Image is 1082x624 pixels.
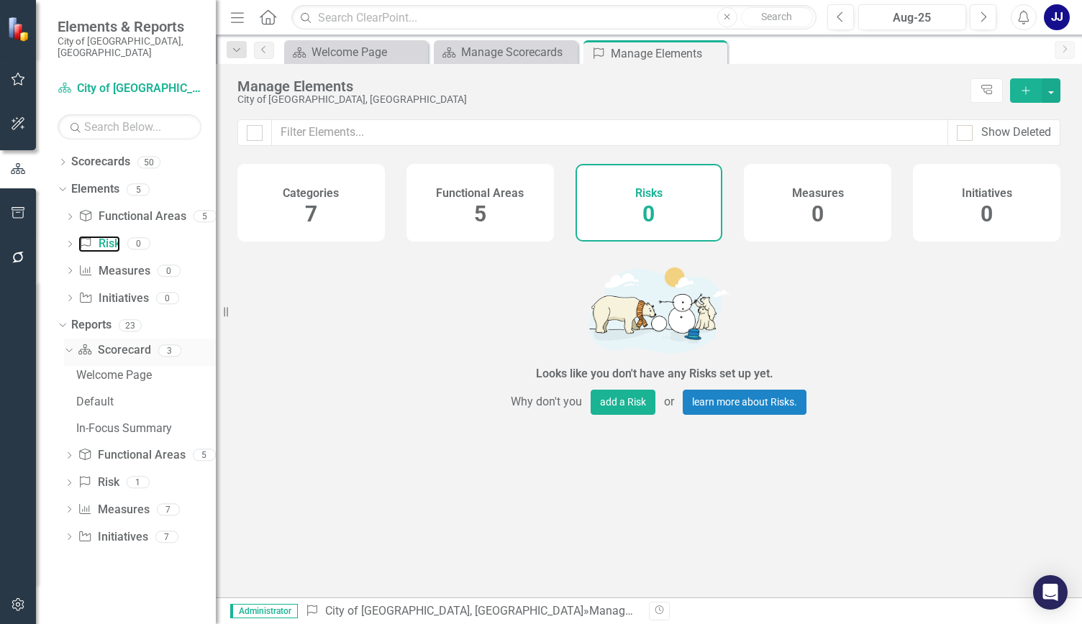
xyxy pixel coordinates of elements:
div: 0 [156,292,179,304]
span: Administrator [230,604,298,618]
span: 0 [642,201,655,226]
button: JJ [1044,4,1070,30]
input: Filter Elements... [271,119,948,146]
div: 5 [194,211,217,223]
a: Welcome Page [73,364,216,387]
a: Manage Scorecards [437,43,574,61]
a: Functional Areas [78,208,186,225]
small: City of [GEOGRAPHIC_DATA], [GEOGRAPHIC_DATA] [58,35,201,59]
span: Why don't you [502,390,591,415]
a: Initiatives [78,290,148,307]
h4: Risks [635,187,663,200]
a: Scorecards [71,154,130,170]
span: 7 [305,201,317,226]
span: Elements & Reports [58,18,201,35]
div: 1 [127,477,150,489]
a: Default [73,390,216,413]
div: 5 [193,449,216,462]
a: Measures [78,263,150,280]
h4: Functional Areas [436,187,524,200]
div: Manage Elements [237,78,963,94]
input: Search ClearPoint... [291,5,817,30]
img: ClearPoint Strategy [6,16,32,42]
div: 3 [158,344,181,357]
div: Manage Scorecards [461,43,574,61]
input: Search Below... [58,114,201,139]
a: Risk [78,474,119,491]
div: 7 [155,531,178,543]
div: 50 [137,156,160,168]
a: Scorecard [78,342,150,359]
a: Welcome Page [288,43,424,61]
h4: Measures [792,187,844,200]
div: » Manage Risks [305,603,638,620]
span: or [655,390,683,415]
div: 23 [119,319,142,331]
button: Aug-25 [858,4,966,30]
img: Getting started [439,257,870,362]
div: 0 [127,238,150,250]
a: City of [GEOGRAPHIC_DATA], [GEOGRAPHIC_DATA] [325,604,583,618]
div: Manage Elements [611,45,724,63]
div: Looks like you don't have any Risks set up yet. [536,366,773,382]
div: 5 [127,183,150,196]
div: City of [GEOGRAPHIC_DATA], [GEOGRAPHIC_DATA] [237,94,963,105]
h4: Categories [283,187,339,200]
div: In-Focus Summary [76,422,216,435]
span: Search [761,11,792,22]
div: 7 [157,503,180,515]
a: Risk [78,236,119,252]
button: add a Risk [591,390,655,415]
div: Aug-25 [863,9,961,27]
a: In-Focus Summary [73,417,216,440]
a: Reports [71,317,112,334]
a: Measures [78,502,149,518]
span: 0 [981,201,993,226]
h4: Initiatives [962,187,1012,200]
a: learn more about Risks. [683,390,806,415]
div: Welcome Page [312,43,424,61]
span: 5 [474,201,486,226]
div: Open Intercom Messenger [1033,575,1068,610]
div: 0 [158,265,181,277]
a: City of [GEOGRAPHIC_DATA], [GEOGRAPHIC_DATA] [58,81,201,97]
div: Show Deleted [981,124,1051,141]
a: Functional Areas [78,447,185,464]
a: Elements [71,181,119,198]
div: Welcome Page [76,369,216,382]
a: Initiatives [78,529,147,546]
button: Search [741,7,813,27]
span: 0 [811,201,824,226]
div: Default [76,395,216,408]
